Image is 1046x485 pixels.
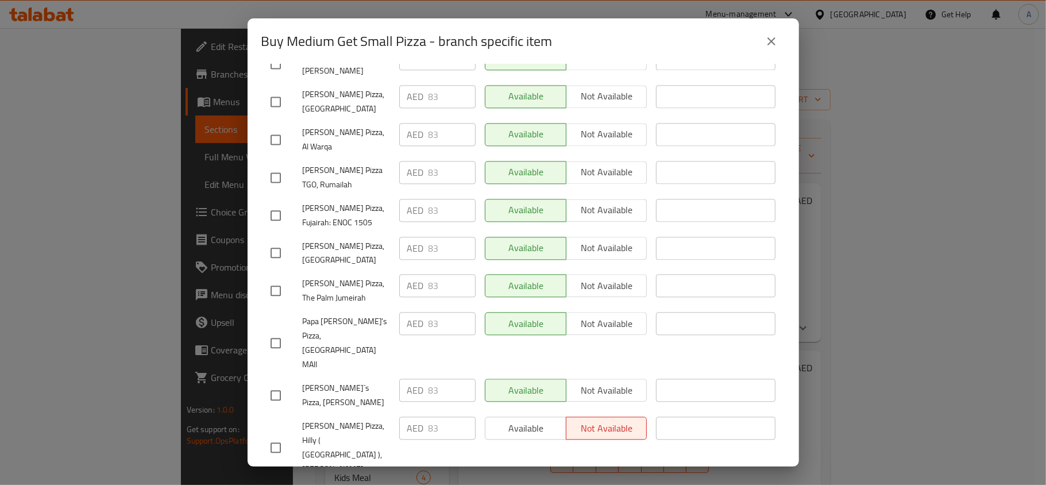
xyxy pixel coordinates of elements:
span: [PERSON_NAME] Pizza, Fujairah: ENOC 1505 [303,201,390,230]
input: Please enter price [429,379,476,402]
span: [PERSON_NAME] Pizza, [GEOGRAPHIC_DATA] [303,239,390,268]
span: [PERSON_NAME] Pizza, The Palm Jumeirah [303,276,390,305]
p: AED [407,317,424,330]
p: AED [407,165,424,179]
p: AED [407,421,424,435]
h2: Buy Medium Get Small Pizza - branch specific item [261,32,553,51]
span: [PERSON_NAME] Pizza TGO, Rumailah [303,163,390,192]
span: [PERSON_NAME] Pizza, Al Warqa [303,125,390,154]
input: Please enter price [429,237,476,260]
input: Please enter price [429,312,476,335]
span: [PERSON_NAME] Pizza, Hilly ( [GEOGRAPHIC_DATA] ),[PERSON_NAME] [303,419,390,476]
span: [PERSON_NAME] Pizza, [GEOGRAPHIC_DATA] [303,87,390,116]
input: Please enter price [429,274,476,297]
input: Please enter price [429,85,476,108]
p: AED [407,203,424,217]
span: [PERSON_NAME]`s Pizza, [PERSON_NAME] [303,381,390,410]
span: [PERSON_NAME] Pizza, [PERSON_NAME] [303,49,390,78]
input: Please enter price [429,417,476,440]
p: AED [407,279,424,292]
p: AED [407,383,424,397]
span: Papa [PERSON_NAME]'s Pizza, [GEOGRAPHIC_DATA] MAll [303,314,390,372]
input: Please enter price [429,161,476,184]
input: Please enter price [429,123,476,146]
input: Please enter price [429,199,476,222]
button: close [758,28,785,55]
p: AED [407,90,424,103]
p: AED [407,128,424,141]
p: AED [407,52,424,66]
p: AED [407,241,424,255]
